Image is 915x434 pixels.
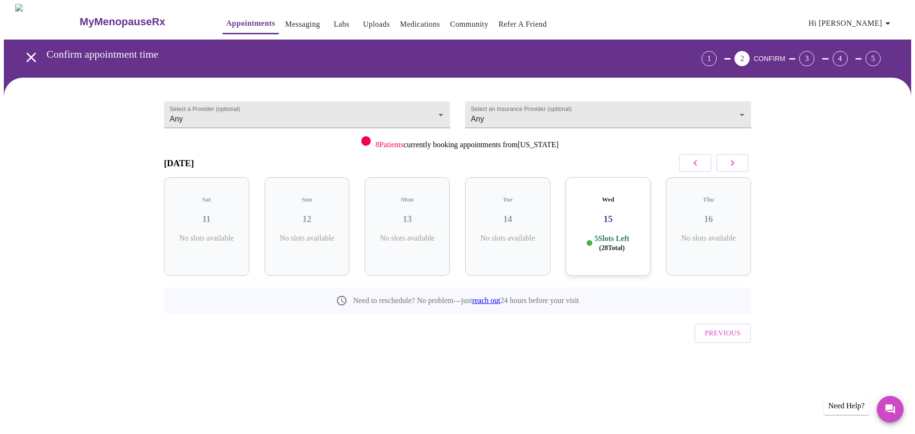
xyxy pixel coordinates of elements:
button: Uploads [359,15,394,34]
p: currently booking appointments from [US_STATE] [376,141,559,149]
span: ( 28 Total) [599,244,625,252]
h5: Sat [172,196,242,203]
h5: Sun [272,196,342,203]
a: Community [450,18,488,31]
button: Medications [396,15,444,34]
div: Any [465,101,751,128]
div: 4 [833,51,848,66]
a: Medications [400,18,440,31]
h5: Wed [573,196,643,203]
div: 2 [734,51,750,66]
h5: Mon [372,196,442,203]
h3: 14 [473,214,543,224]
h3: MyMenopauseRx [80,16,165,28]
h3: [DATE] [164,158,194,169]
a: Refer a Friend [498,18,547,31]
span: Hi [PERSON_NAME] [809,17,894,30]
h5: Thu [673,196,743,203]
a: reach out [472,296,500,304]
p: Need to reschedule? No problem—just 24 hours before your visit [353,296,579,305]
h3: Confirm appointment time [47,48,649,61]
div: 5 [865,51,881,66]
p: No slots available [372,234,442,242]
h3: 11 [172,214,242,224]
p: No slots available [473,234,543,242]
div: 1 [701,51,717,66]
p: No slots available [172,234,242,242]
button: Refer a Friend [495,15,551,34]
h3: 12 [272,214,342,224]
p: No slots available [673,234,743,242]
img: MyMenopauseRx Logo [15,4,79,40]
h3: 16 [673,214,743,224]
a: Messaging [285,18,320,31]
a: MyMenopauseRx [79,5,203,39]
h3: 15 [573,214,643,224]
p: 5 Slots Left [594,234,629,252]
span: 8 Patients [376,141,404,149]
h5: Tue [473,196,543,203]
p: No slots available [272,234,342,242]
a: Uploads [363,18,390,31]
a: Appointments [226,17,275,30]
button: Hi [PERSON_NAME] [805,14,897,33]
span: CONFIRM [753,55,785,62]
span: Previous [705,327,741,339]
div: Need Help? [823,397,869,415]
a: Labs [334,18,349,31]
button: Appointments [223,14,279,34]
button: Previous [694,323,751,343]
div: 3 [799,51,814,66]
button: Labs [326,15,357,34]
button: open drawer [17,43,45,71]
button: Messages [877,396,904,423]
button: Messaging [281,15,324,34]
button: Community [446,15,492,34]
div: Any [164,101,450,128]
h3: 13 [372,214,442,224]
